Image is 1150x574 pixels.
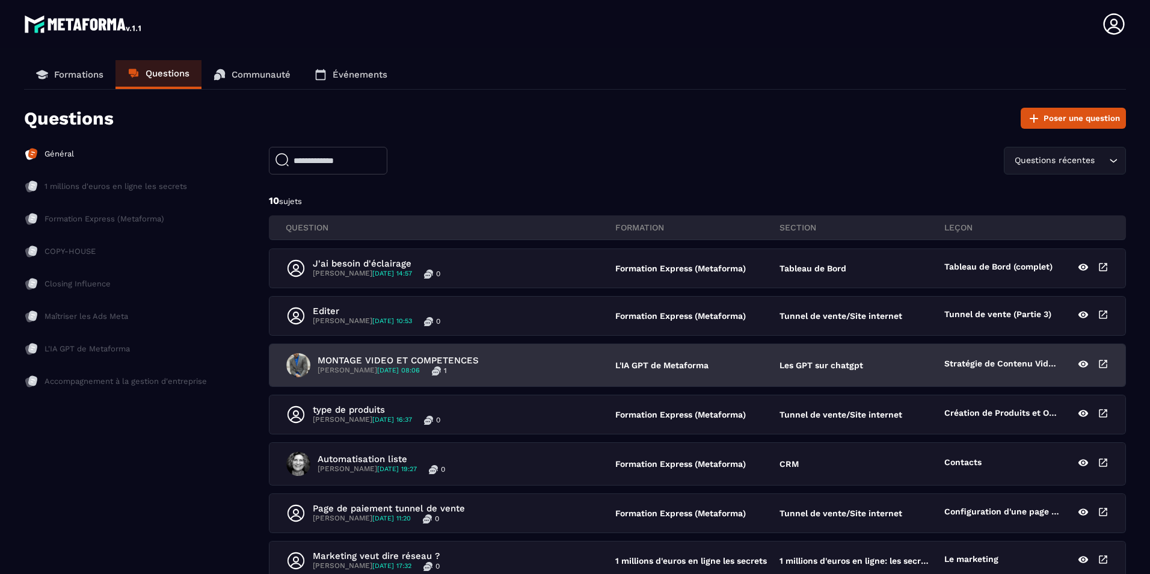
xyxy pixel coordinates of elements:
p: J'ai besoin d'éclairage [313,258,440,269]
img: formation-icon-inac.db86bb20.svg [24,374,38,389]
p: CRM [779,459,799,469]
span: [DATE] 16:37 [372,416,412,424]
p: Page de paiement tunnel de vente [313,503,465,514]
p: Tunnel de vente (Partie 3) [944,309,1051,322]
p: 1 millions d'euros en ligne les secrets [45,181,187,192]
p: Formation Express (Metaforma) [615,311,767,321]
p: 0 [436,415,440,425]
span: [DATE] 11:20 [372,514,411,522]
img: logo [24,12,143,36]
p: Formations [54,69,103,80]
p: 0 [435,514,439,523]
p: Formation Express (Metaforma) [45,214,164,224]
p: Événements [333,69,387,80]
p: 0 [435,561,440,571]
p: Editer [313,306,440,316]
p: Questions [24,108,114,129]
p: Contacts [944,457,982,471]
button: Poser une question [1021,108,1126,129]
p: Closing Influence [45,279,111,289]
p: section [779,222,944,233]
img: formation-icon-inac.db86bb20.svg [24,342,38,356]
a: Événements [303,60,399,89]
p: QUESTION [286,222,615,233]
p: Formation Express (Metaforma) [615,459,767,469]
p: Accompagnement à la gestion d'entreprise [45,376,207,387]
p: MONTAGE VIDEO ET COMPETENCES [318,355,479,366]
p: 0 [436,316,440,326]
span: [DATE] 17:32 [372,562,411,570]
span: [DATE] 14:57 [372,270,412,277]
img: formation-icon-inac.db86bb20.svg [24,179,38,194]
p: 0 [441,464,445,474]
p: Formation Express (Metaforma) [615,508,767,518]
p: [PERSON_NAME] [318,366,420,375]
p: Questions [146,68,189,79]
p: COPY-HOUSE [45,246,96,257]
p: 0 [436,269,440,279]
span: [DATE] 08:06 [377,366,420,374]
p: L'IA GPT de Metaforma [45,344,130,354]
p: Marketing veut dire réseau ? [313,551,440,561]
img: formation-icon-active.2ea72e5a.svg [24,147,38,161]
p: Communauté [232,69,291,80]
p: Les GPT sur chatgpt [779,360,863,370]
p: 1 [444,366,447,375]
p: Le marketing [944,554,998,567]
p: [PERSON_NAME] [318,464,417,474]
p: Stratégie de Contenu Vidéo: Générez des idées et scripts vidéos viraux pour booster votre audience [944,359,1059,372]
p: [PERSON_NAME] [313,514,411,523]
p: [PERSON_NAME] [313,316,412,326]
p: Formation Express (Metaforma) [615,410,767,419]
p: Tunnel de vente/Site internet [779,508,902,518]
p: Général [45,149,74,159]
p: Maîtriser les Ads Meta [45,311,128,322]
img: formation-icon-inac.db86bb20.svg [24,244,38,259]
input: Search for option [1097,154,1106,167]
p: type de produits [313,404,440,415]
p: FORMATION [615,222,780,233]
span: Questions récentes [1012,154,1097,167]
p: leçon [944,222,1109,233]
p: [PERSON_NAME] [313,561,411,571]
div: Search for option [1004,147,1126,174]
p: 1 millions d'euros en ligne: les secrets [779,556,932,566]
img: formation-icon-inac.db86bb20.svg [24,309,38,324]
p: Tunnel de vente/Site internet [779,410,902,419]
p: Automatisation liste [318,454,445,464]
p: [PERSON_NAME] [313,269,412,279]
a: Questions [115,60,201,89]
img: formation-icon-inac.db86bb20.svg [24,212,38,226]
p: Tableau de Bord [779,264,846,273]
p: Formation Express (Metaforma) [615,264,767,273]
img: formation-icon-inac.db86bb20.svg [24,277,38,291]
p: Configuration d'une page de paiement sur Metaforma [944,507,1059,520]
p: 10 [269,194,1126,208]
p: [PERSON_NAME] [313,415,412,425]
p: L'IA GPT de Metaforma [615,360,767,370]
p: Tunnel de vente/Site internet [779,311,902,321]
span: [DATE] 19:27 [377,465,417,473]
p: 1 millions d'euros en ligne les secrets [615,556,767,566]
span: sujets [279,197,302,206]
p: Création de Produits et Options de Paiement 🛒 [944,408,1059,421]
p: Tableau de Bord (complet) [944,262,1053,275]
span: [DATE] 10:53 [372,317,412,325]
a: Communauté [201,60,303,89]
a: Formations [24,60,115,89]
